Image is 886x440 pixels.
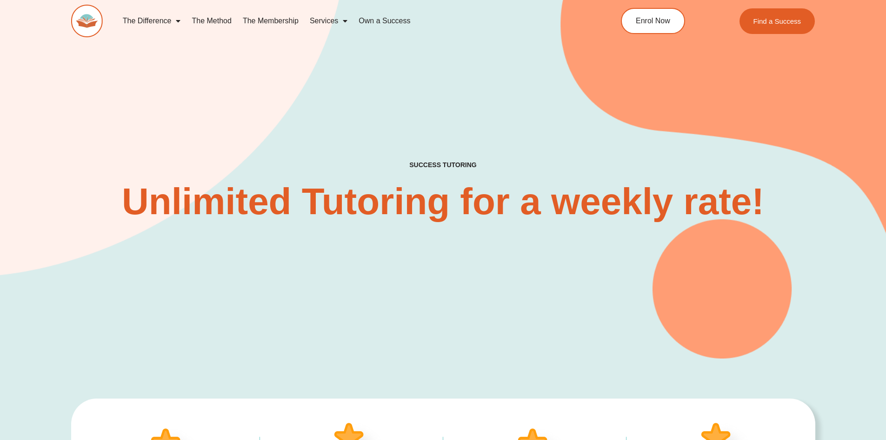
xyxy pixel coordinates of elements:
[636,17,670,25] span: Enrol Now
[117,10,187,32] a: The Difference
[753,18,801,25] span: Find a Success
[117,10,579,32] nav: Menu
[186,10,237,32] a: The Method
[120,183,767,220] h2: Unlimited Tutoring for a weekly rate!
[333,161,553,169] h4: SUCCESS TUTORING​
[237,10,304,32] a: The Membership
[739,8,815,34] a: Find a Success
[621,8,685,34] a: Enrol Now
[353,10,416,32] a: Own a Success
[304,10,353,32] a: Services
